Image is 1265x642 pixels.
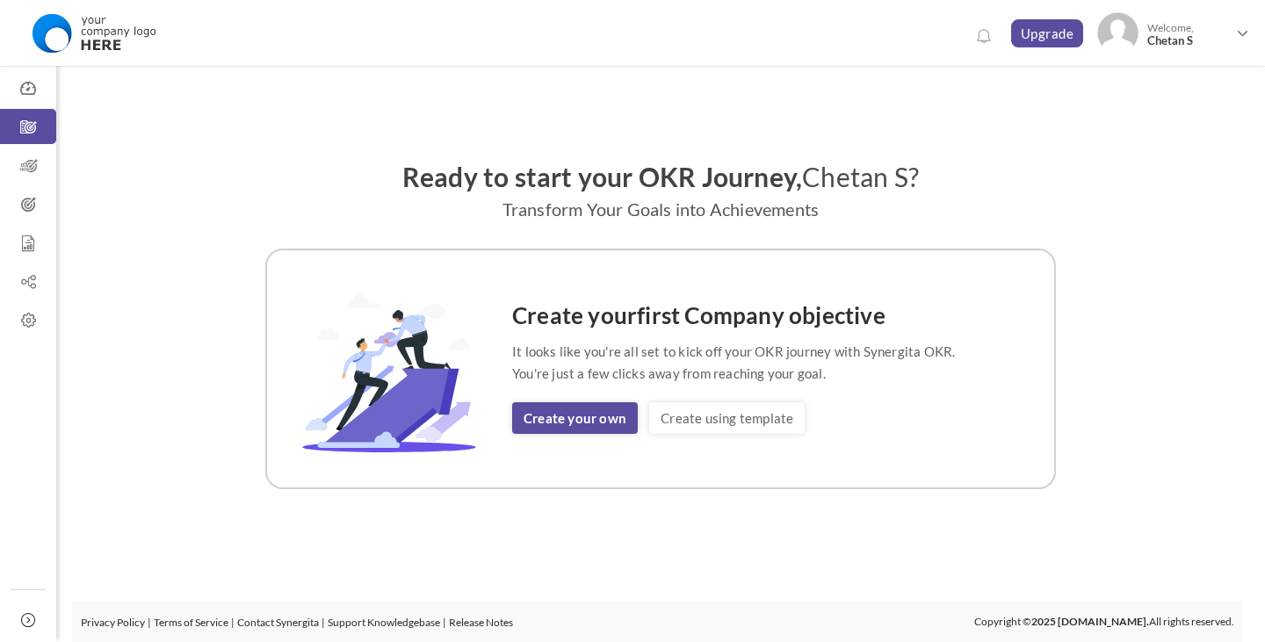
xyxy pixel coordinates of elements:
a: Create your own [512,402,638,434]
p: Copyright © All rights reserved. [974,613,1234,631]
h4: Create your [512,303,955,328]
h2: Ready to start your OKR Journey, [78,162,1243,191]
p: Transform Your Goals into Achievements [78,200,1243,218]
a: Photo Welcome,Chetan S [1090,5,1256,57]
img: OKR-Template-Image.svg [285,285,495,452]
li: | [231,614,235,631]
li: | [148,614,151,631]
a: Support Knowledgebase [328,616,440,629]
a: Release Notes [449,616,513,629]
a: Contact Synergita [237,616,319,629]
li: | [322,614,325,631]
a: Notifications [970,23,998,51]
span: Chetan S [1147,34,1230,47]
span: Welcome, [1138,12,1234,56]
a: Create using template [649,402,805,434]
a: Terms of Service [154,616,228,629]
span: first Company objective [637,301,885,329]
span: Chetan S? [802,162,919,191]
p: It looks like you're all set to kick off your OKR journey with Synergita OKR. You're just a few c... [512,341,955,385]
b: 2025 [DOMAIN_NAME]. [1031,615,1149,628]
img: Logo [20,11,167,55]
img: Photo [1097,12,1138,54]
a: Upgrade [1011,19,1084,47]
a: Privacy Policy [81,616,145,629]
li: | [443,614,446,631]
